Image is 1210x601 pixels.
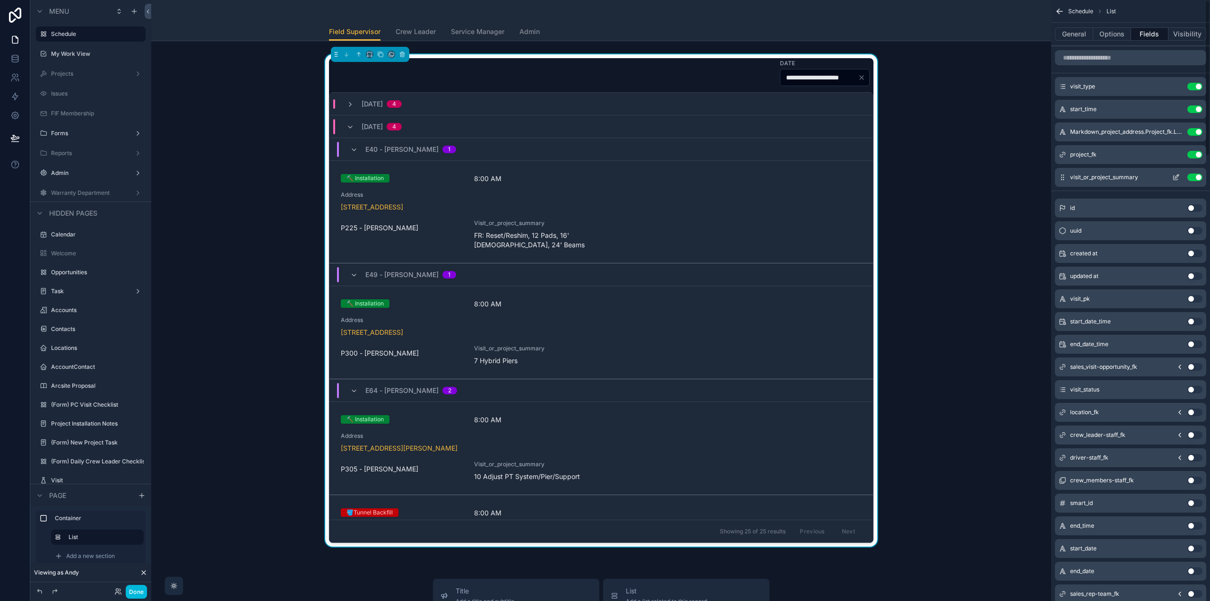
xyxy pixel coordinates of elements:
[51,70,127,78] label: Projects
[1168,27,1206,41] button: Visibility
[51,401,140,409] label: (Form) PC Visit Checklist
[1093,27,1131,41] button: Options
[329,402,873,495] a: 🔨 Installation8:00 AMAddress[STREET_ADDRESS][PERSON_NAME]P305 - [PERSON_NAME]Visit_or_project_sum...
[51,458,144,465] label: (Form) Daily Crew Leader Checklist
[51,306,140,314] label: Accounts
[448,271,450,279] div: 1
[346,415,384,424] div: 🔨 Installation
[451,23,504,42] a: Service Manager
[1131,27,1169,41] button: Fields
[626,586,707,596] span: List
[49,7,69,16] span: Menu
[51,477,140,484] label: Visit
[474,415,596,425] span: 8:00 AM
[1070,83,1095,90] span: visit_type
[346,174,384,183] div: 🔨 Installation
[341,203,403,211] a: [STREET_ADDRESS]
[474,219,596,227] span: Visit_or_project_summary
[1070,318,1111,325] span: start_date_time
[51,30,140,38] label: Schedule
[51,287,127,295] label: Task
[329,23,380,41] a: Field Supervisor
[51,420,140,427] a: Project Installation Notes
[51,325,140,333] label: Contacts
[1070,409,1099,416] span: location_fk
[51,110,140,117] label: FIF Membership
[51,250,140,257] label: Welcome
[1070,499,1093,507] span: smart_id
[1070,386,1099,393] span: visit_status
[341,328,403,336] a: [STREET_ADDRESS]
[346,299,384,308] div: 🔨 Installation
[392,123,396,131] div: 4
[474,472,596,481] span: 10 Adjust PT System/Pier/Support
[365,145,439,154] span: E40 - [PERSON_NAME]
[474,231,596,250] span: FR: Reset/Reshim, 12 Pads, 16' [DEMOGRAPHIC_DATA], 24' Beams
[51,50,140,58] label: My Work View
[392,100,396,108] div: 4
[30,506,151,575] div: scrollable content
[34,569,79,576] span: Viewing as Andy
[66,552,115,560] span: Add a new section
[365,270,439,279] span: E49 - [PERSON_NAME]
[1070,105,1097,113] span: start_time
[341,316,862,324] span: Address
[341,191,862,199] span: Address
[341,444,458,452] a: [STREET_ADDRESS][PERSON_NAME]
[1070,454,1108,462] span: driver-staff_fk
[329,495,873,588] a: 🪣Tunnel Backfill8:00 AMAddress[STREET_ADDRESS]
[720,528,786,535] span: Showing 25 of 25 results
[448,146,450,153] div: 1
[1070,477,1134,484] span: crew_members-staff_fk
[126,585,147,599] button: Done
[365,386,439,395] span: E64 - [PERSON_NAME]
[1070,227,1081,235] span: uuid
[69,533,136,541] label: List
[1070,522,1094,530] span: end_time
[51,231,140,238] label: Calendar
[51,269,140,276] label: Opportunities
[1070,545,1097,552] span: start_date
[1106,8,1116,15] span: List
[1070,431,1125,439] span: crew_leader-staff_fk
[1070,363,1137,371] span: sales_visit-opportunity_fk
[49,209,97,218] span: Hidden pages
[1070,204,1075,212] span: id
[448,387,451,394] div: 2
[55,514,138,522] label: Container
[396,23,436,42] a: Crew Leader
[51,382,140,390] label: Arcsite Proposal
[51,189,127,197] label: Warranty Department
[474,345,596,352] span: Visit_or_project_summary
[51,439,140,446] label: (Form) New Project Task
[474,356,596,366] span: 7 Hybrid Piers
[49,491,66,500] span: Page
[858,74,869,81] button: Clear
[1070,128,1184,136] span: Markdown_project_address.Project_fk.Location_fk.address
[329,161,873,263] a: 🔨 Installation8:00 AMAddress[STREET_ADDRESS]P225 - [PERSON_NAME]Visit_or_project_summaryFR: Reset...
[474,299,596,309] span: 8:00 AM
[341,348,419,358] span: P300 - [PERSON_NAME]
[1070,250,1098,257] span: created at
[51,149,127,157] a: Reports
[51,130,127,137] a: Forms
[51,90,140,97] label: Issues
[341,432,862,440] span: Address
[1055,27,1093,41] button: General
[346,508,393,517] div: 🪣Tunnel Backfill
[1070,151,1097,158] span: project_fk
[396,27,436,36] span: Crew Leader
[519,23,540,42] a: Admin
